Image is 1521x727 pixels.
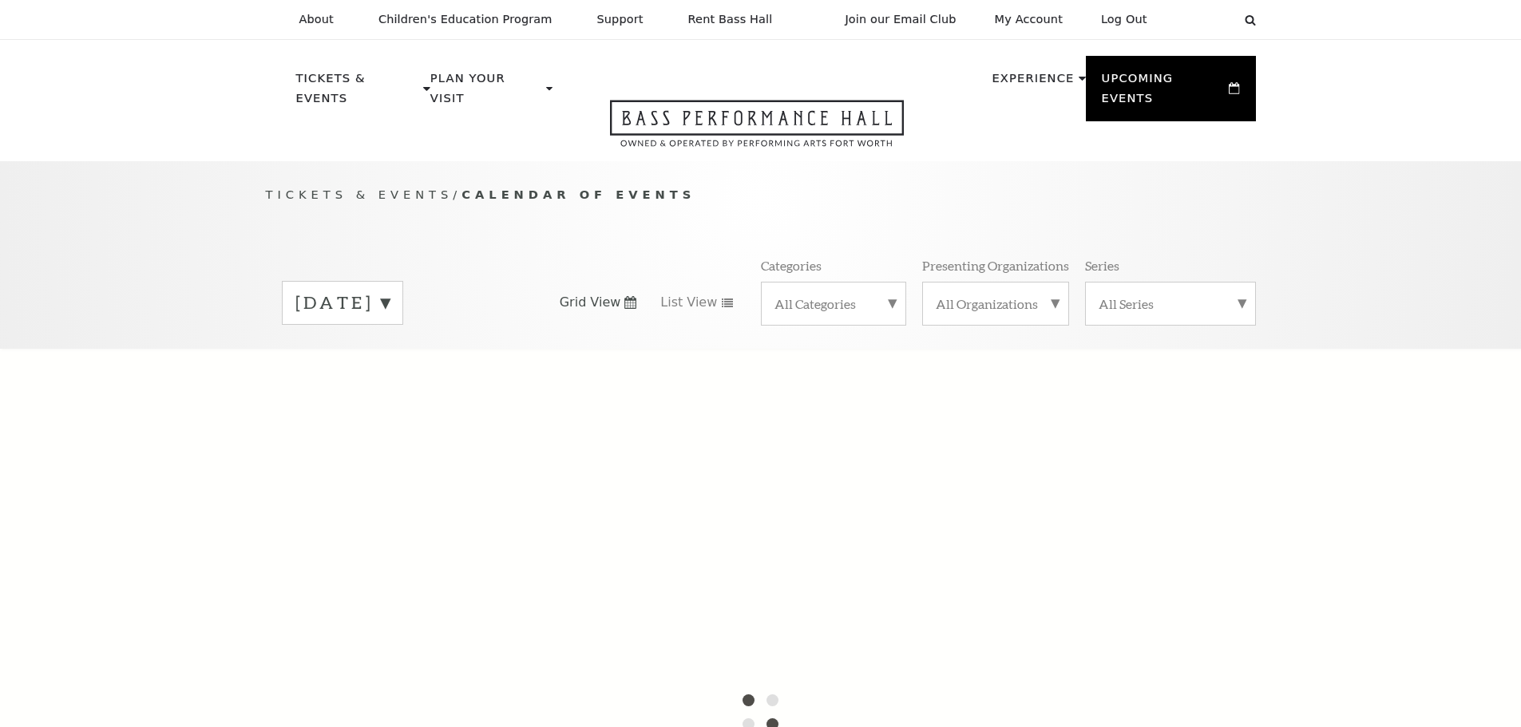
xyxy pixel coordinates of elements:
[688,13,773,26] p: Rent Bass Hall
[1085,257,1119,274] p: Series
[992,69,1074,97] p: Experience
[761,257,822,274] p: Categories
[266,185,1256,205] p: /
[922,257,1069,274] p: Presenting Organizations
[774,295,893,312] label: All Categories
[1102,69,1226,117] p: Upcoming Events
[461,188,695,201] span: Calendar of Events
[936,295,1056,312] label: All Organizations
[295,290,390,315] label: [DATE]
[266,188,454,201] span: Tickets & Events
[1099,295,1242,312] label: All Series
[560,294,621,311] span: Grid View
[660,294,717,311] span: List View
[430,69,542,117] p: Plan Your Visit
[597,13,644,26] p: Support
[1173,12,1230,27] select: Select:
[296,69,420,117] p: Tickets & Events
[378,13,553,26] p: Children's Education Program
[299,13,334,26] p: About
